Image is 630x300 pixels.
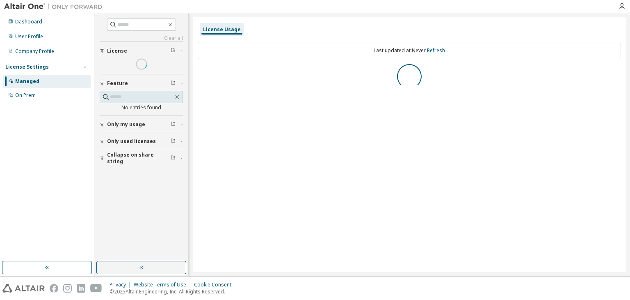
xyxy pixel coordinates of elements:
[100,149,183,167] button: Collapse on share string
[100,132,183,150] button: Only used licenses
[5,64,49,70] div: License Settings
[194,282,236,288] div: Cookie Consent
[15,92,36,99] div: On Prem
[100,115,183,134] button: Only my usage
[15,78,39,85] div: Managed
[107,138,156,145] span: Only used licenses
[198,42,621,59] div: Last updated at: Never
[107,80,128,87] span: Feature
[171,155,176,162] span: Clear filter
[100,74,183,92] button: Feature
[110,282,134,288] div: Privacy
[4,2,107,11] img: Altair One
[77,284,85,293] img: linkedin.svg
[15,33,43,40] div: User Profile
[203,26,241,33] div: License Usage
[90,284,102,293] img: youtube.svg
[171,121,176,128] span: Clear filter
[107,152,171,165] span: Collapse on share string
[100,104,183,111] div: No entries found
[15,48,54,55] div: Company Profile
[107,48,127,54] span: License
[171,48,176,54] span: Clear filter
[107,121,145,128] span: Only my usage
[171,138,176,145] span: Clear filter
[15,18,42,25] div: Dashboard
[50,284,58,293] img: facebook.svg
[100,42,183,60] button: License
[171,80,176,87] span: Clear filter
[63,284,72,293] img: instagram.svg
[134,282,194,288] div: Website Terms of Use
[2,284,45,293] img: altair_logo.svg
[110,288,236,295] p: © 2025 Altair Engineering, Inc. All Rights Reserved.
[427,47,445,54] a: Refresh
[100,35,183,42] a: Clear all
